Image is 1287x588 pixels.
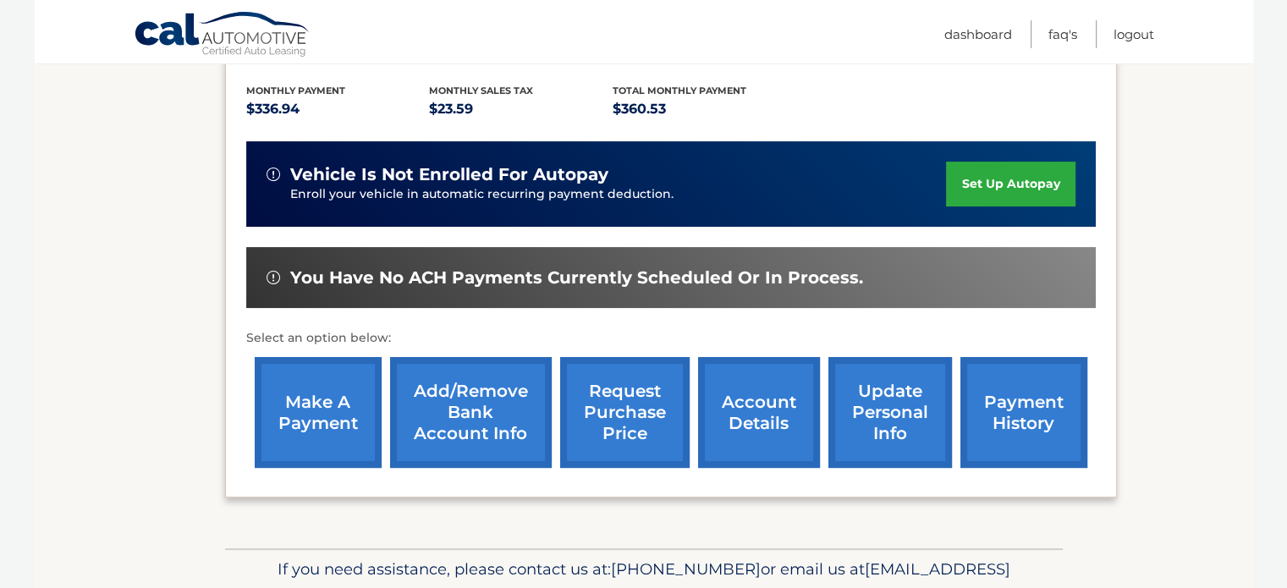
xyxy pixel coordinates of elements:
[134,11,311,60] a: Cal Automotive
[267,271,280,284] img: alert-white.svg
[246,85,345,96] span: Monthly Payment
[290,185,947,204] p: Enroll your vehicle in automatic recurring payment deduction.
[429,97,613,121] p: $23.59
[946,162,1075,206] a: set up autopay
[1048,20,1077,48] a: FAQ's
[429,85,533,96] span: Monthly sales Tax
[960,357,1087,468] a: payment history
[390,357,552,468] a: Add/Remove bank account info
[267,168,280,181] img: alert-white.svg
[290,267,863,289] span: You have no ACH payments currently scheduled or in process.
[246,97,430,121] p: $336.94
[698,357,820,468] a: account details
[246,328,1096,349] p: Select an option below:
[613,85,746,96] span: Total Monthly Payment
[611,559,761,579] span: [PHONE_NUMBER]
[828,357,952,468] a: update personal info
[560,357,690,468] a: request purchase price
[290,164,608,185] span: vehicle is not enrolled for autopay
[255,357,382,468] a: make a payment
[944,20,1012,48] a: Dashboard
[1114,20,1154,48] a: Logout
[613,97,796,121] p: $360.53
